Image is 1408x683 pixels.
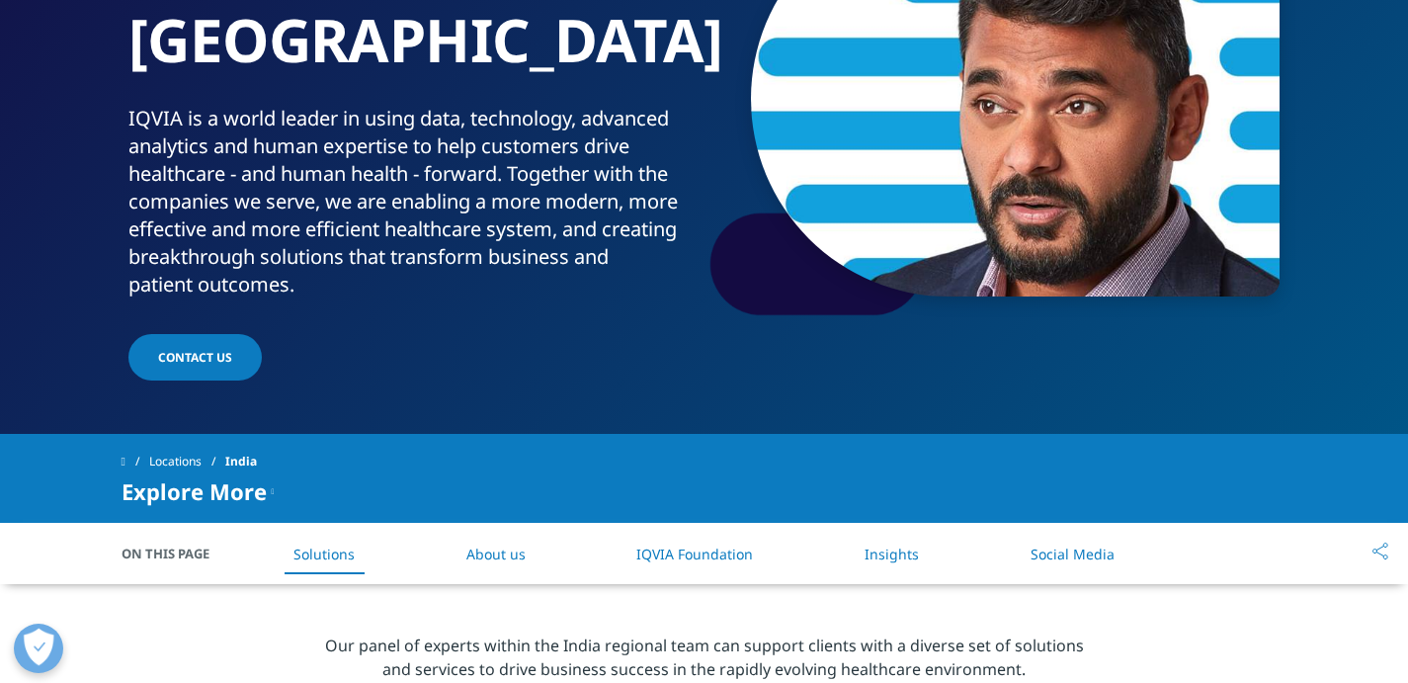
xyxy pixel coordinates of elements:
[636,545,753,563] a: IQVIA Foundation
[466,545,526,563] a: About us
[128,105,697,299] div: IQVIA is a world leader in using data, technology, advanced analytics and human expertise to help...
[865,545,919,563] a: Insights
[293,545,355,563] a: Solutions
[122,544,230,563] span: On This Page
[128,334,262,381] a: CONTACT US
[122,479,267,503] span: Explore More
[158,349,232,366] span: CONTACT US
[149,444,225,479] a: Locations
[225,444,257,479] span: India
[14,624,63,673] button: Open Preferences
[1031,545,1115,563] a: Social Media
